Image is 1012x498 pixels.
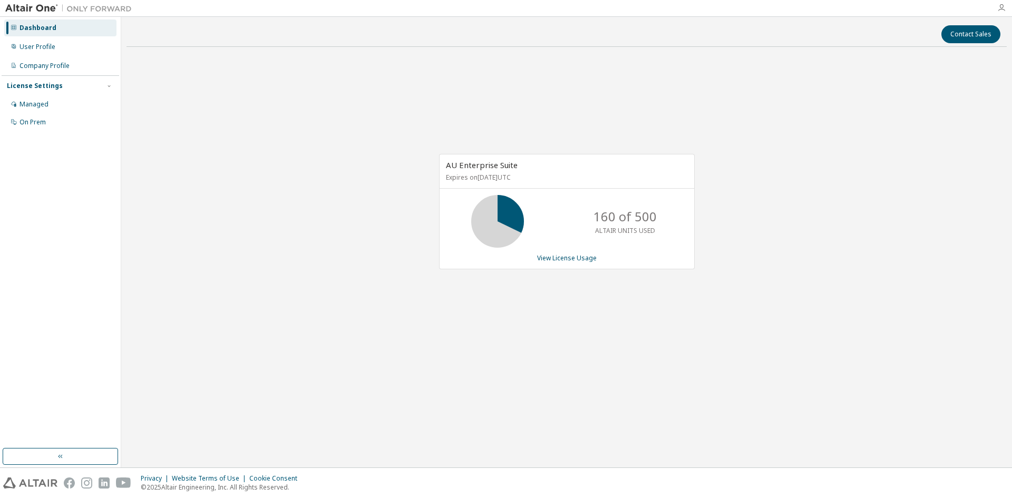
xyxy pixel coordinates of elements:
[141,483,304,492] p: © 2025 Altair Engineering, Inc. All Rights Reserved.
[116,477,131,489] img: youtube.svg
[99,477,110,489] img: linkedin.svg
[5,3,137,14] img: Altair One
[141,474,172,483] div: Privacy
[81,477,92,489] img: instagram.svg
[7,82,63,90] div: License Settings
[64,477,75,489] img: facebook.svg
[593,208,657,226] p: 160 of 500
[20,118,46,126] div: On Prem
[20,24,56,32] div: Dashboard
[446,160,518,170] span: AU Enterprise Suite
[20,43,55,51] div: User Profile
[537,253,597,262] a: View License Usage
[249,474,304,483] div: Cookie Consent
[595,226,655,235] p: ALTAIR UNITS USED
[3,477,57,489] img: altair_logo.svg
[941,25,1000,43] button: Contact Sales
[172,474,249,483] div: Website Terms of Use
[20,62,70,70] div: Company Profile
[446,173,685,182] p: Expires on [DATE] UTC
[20,100,48,109] div: Managed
